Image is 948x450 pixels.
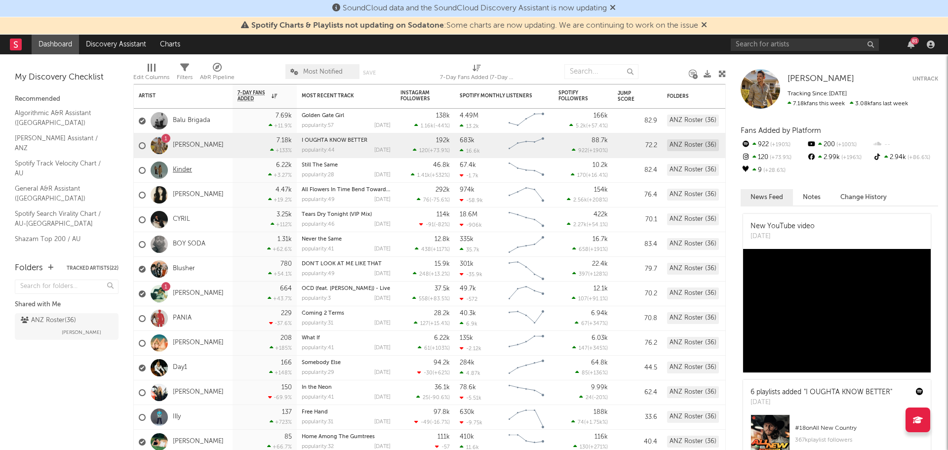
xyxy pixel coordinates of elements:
[460,236,474,243] div: 335k
[741,151,806,164] div: 120
[269,123,292,129] div: +11.9 %
[411,172,450,178] div: ( )
[302,261,382,267] a: DON’T LOOK AT ME LIKE THAT
[579,346,588,351] span: 147
[806,151,872,164] div: 2.99k
[419,296,428,302] span: 558
[302,187,411,193] a: All Flowers In Time Bend Towards The Sun
[281,310,292,317] div: 229
[431,272,448,277] span: +13.2 %
[460,360,474,366] div: 284k
[280,286,292,292] div: 664
[302,138,367,143] a: I OUGHTA KNOW BETTER
[424,346,430,351] span: 61
[173,364,187,372] a: Day1
[133,59,169,88] div: Edit Columns
[910,37,919,44] div: 81
[153,35,187,54] a: Charts
[251,22,698,30] span: : Some charts are now updating. We are continuing to work on the issue
[768,155,791,161] span: +73.9 %
[460,211,477,218] div: 18.6M
[618,288,657,300] div: 70.2
[434,261,450,267] div: 15.9k
[788,74,854,84] a: [PERSON_NAME]
[460,113,478,119] div: 4.49M
[436,137,450,144] div: 192k
[571,172,608,178] div: ( )
[302,187,391,193] div: All Flowers In Time Bend Towards The Sun
[460,172,478,179] div: -1.7k
[504,257,549,282] svg: Chart title
[460,123,479,129] div: 13.2k
[590,370,606,376] span: +136 %
[582,370,588,376] span: 85
[302,212,372,217] a: Tears Dry Tonight (VIP Mix)
[280,261,292,267] div: 780
[412,295,450,302] div: ( )
[67,266,118,271] button: Tracked Artists(22)
[417,197,450,203] div: ( )
[912,74,938,84] button: Untrack
[618,263,657,275] div: 79.7
[436,113,450,119] div: 138k
[504,356,549,380] svg: Chart title
[374,321,391,326] div: [DATE]
[200,59,235,88] div: A&R Pipeline
[374,370,391,375] div: [DATE]
[15,72,118,83] div: My Discovery Checklist
[460,271,482,278] div: -35.9k
[15,158,109,178] a: Spotify Track Velocity Chart / AU
[830,189,897,205] button: Change History
[504,232,549,257] svg: Chart title
[806,138,872,151] div: 200
[173,215,190,224] a: CYRIL
[667,115,719,126] div: ANZ Roster (36)
[303,69,343,75] span: Most Notified
[302,321,333,326] div: popularity: 31
[460,137,474,144] div: 683k
[173,438,224,446] a: [PERSON_NAME]
[591,360,608,366] div: 64.8k
[173,289,224,298] a: [PERSON_NAME]
[374,345,391,351] div: [DATE]
[667,287,719,299] div: ANZ Roster (36)
[578,148,588,154] span: 922
[302,335,320,341] a: What If
[667,189,719,201] div: ANZ Roster (36)
[302,237,391,242] div: Never the Same
[593,286,608,292] div: 12.1k
[277,236,292,243] div: 1.31k
[418,345,450,351] div: ( )
[426,222,434,228] span: -91
[251,22,444,30] span: Spotify Charts & Playlists not updating on Sodatone
[173,240,205,248] a: BOY SODA
[374,271,391,277] div: [DATE]
[906,155,930,161] span: +86.6 %
[15,280,118,294] input: Search for folders...
[788,75,854,83] span: [PERSON_NAME]
[177,59,193,88] div: Filters
[435,222,448,228] span: -82 %
[302,148,335,153] div: popularity: 44
[577,173,586,178] span: 170
[575,369,608,376] div: ( )
[413,271,450,277] div: ( )
[504,282,549,306] svg: Chart title
[430,321,448,327] span: +15.4 %
[302,222,335,227] div: popularity: 46
[788,101,908,107] span: 3.08k fans last week
[15,262,43,274] div: Folders
[424,370,433,376] span: -30
[276,211,292,218] div: 3.25k
[618,239,657,250] div: 83.4
[434,360,450,366] div: 94.2k
[21,315,76,327] div: ANZ Roster ( 36 )
[504,207,549,232] svg: Chart title
[374,123,391,128] div: [DATE]
[139,93,213,99] div: Artist
[267,246,292,252] div: +62.6 %
[15,183,109,204] a: General A&R Assistant ([GEOGRAPHIC_DATA])
[276,162,292,168] div: 6.22k
[173,388,224,397] a: [PERSON_NAME]
[578,296,587,302] span: 107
